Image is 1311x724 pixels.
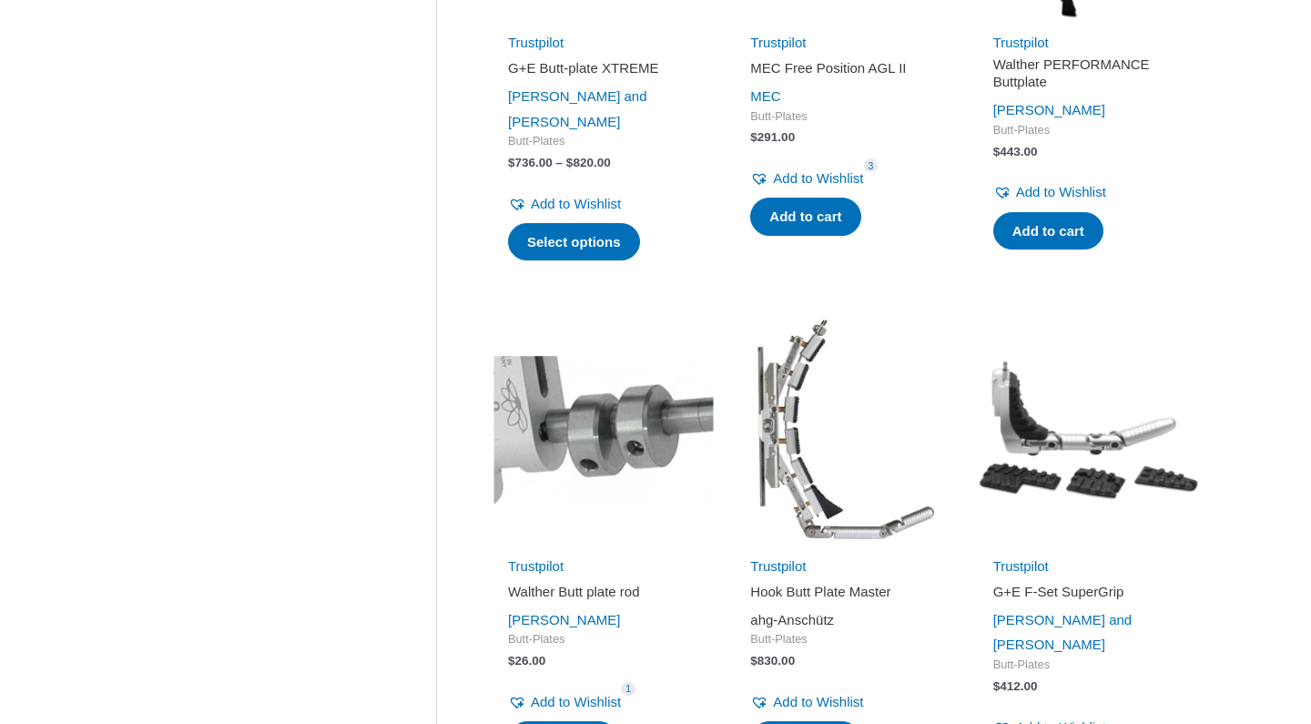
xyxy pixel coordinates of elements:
[993,212,1103,250] a: Add to cart: “Walther PERFORMANCE Buttplate”
[508,35,564,50] a: Trustpilot
[773,170,863,186] span: Add to Wishlist
[750,654,795,668] bdi: 830.00
[750,558,806,574] a: Trustpilot
[508,59,699,77] h2: G+E Butt-plate XTREME
[993,56,1184,98] a: Walther PERFORMANCE Buttplate
[508,632,699,648] span: Butt-Plates
[993,123,1184,138] span: Butt-Plates
[750,198,860,236] a: Add to cart: “MEC Free Position AGL II”
[864,158,879,172] span: 3
[993,583,1184,607] a: G+E F-Set SuperGrip
[750,583,941,607] a: Hook Butt Plate Master
[750,583,941,601] h2: Hook Butt Plate Master
[977,318,1201,542] img: G+E F-Set SuperGrip
[750,632,941,648] span: Butt-Plates
[993,145,1001,158] span: $
[492,318,716,542] img: Walther Butt plate rod
[993,679,1001,693] span: $
[508,583,699,601] h2: Walther Butt plate rod
[508,558,564,574] a: Trustpilot
[508,88,647,129] a: [PERSON_NAME] and [PERSON_NAME]
[750,130,795,144] bdi: 291.00
[508,654,545,668] bdi: 26.00
[508,223,640,261] a: Select options for “G+E Butt-plate XTREME”
[750,35,806,50] a: Trustpilot
[993,558,1049,574] a: Trustpilot
[993,56,1184,91] h2: Walther PERFORMANCE Buttplate
[621,682,635,696] span: 1
[993,145,1038,158] bdi: 443.00
[1016,184,1106,199] span: Add to Wishlist
[993,612,1133,653] a: [PERSON_NAME] and [PERSON_NAME]
[566,156,611,169] bdi: 820.00
[531,694,621,709] span: Add to Wishlist
[993,679,1038,693] bdi: 412.00
[993,35,1049,50] a: Trustpilot
[734,318,958,542] img: Hook Butt Plate Master
[508,689,621,715] a: Add to Wishlist
[993,102,1105,117] a: [PERSON_NAME]
[750,109,941,125] span: Butt-Plates
[508,654,515,668] span: $
[750,612,834,627] a: ahg-Anschütz
[508,191,621,217] a: Add to Wishlist
[750,59,941,84] a: MEC Free Position AGL II
[750,59,941,77] h2: MEC Free Position AGL II
[531,196,621,211] span: Add to Wishlist
[508,156,553,169] bdi: 736.00
[750,88,780,104] a: MEC
[508,583,699,607] a: Walther Butt plate rod
[750,689,863,715] a: Add to Wishlist
[993,179,1106,205] a: Add to Wishlist
[556,156,564,169] span: –
[508,156,515,169] span: $
[508,59,699,84] a: G+E Butt-plate XTREME
[508,612,620,627] a: [PERSON_NAME]
[993,583,1184,601] h2: G+E F-Set SuperGrip
[750,654,757,668] span: $
[508,134,699,149] span: Butt-Plates
[750,166,863,191] a: Add to Wishlist
[566,156,574,169] span: $
[773,694,863,709] span: Add to Wishlist
[750,130,757,144] span: $
[993,658,1184,673] span: Butt-Plates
